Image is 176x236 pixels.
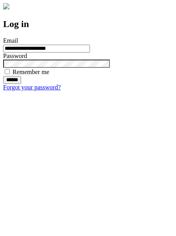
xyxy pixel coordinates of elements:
label: Password [3,53,27,59]
a: Forgot your password? [3,84,61,91]
img: logo-4e3dc11c47720685a147b03b5a06dd966a58ff35d612b21f08c02c0306f2b779.png [3,3,9,9]
h2: Log in [3,19,173,29]
label: Email [3,37,18,44]
label: Remember me [13,69,49,75]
